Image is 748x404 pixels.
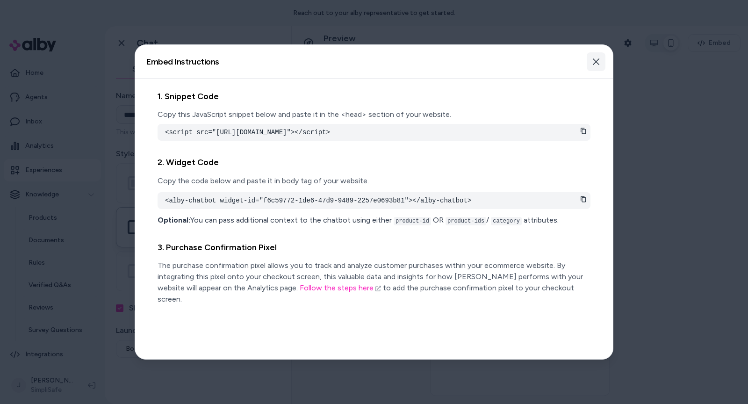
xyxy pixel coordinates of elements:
p: The purchase confirmation pixel allows you to track and analyze customer purchases within your ec... [158,260,590,305]
p: Copy the code below and paste it in body tag of your website. [158,175,590,187]
code: product-ids [446,217,486,225]
p: You can pass additional context to the chatbot using either OR / attributes. [158,215,590,226]
h2: Embed Instructions [146,58,219,66]
h2: 3. Purchase Confirmation Pixel [158,241,590,254]
code: category [491,217,522,225]
p: Copy this JavaScript snippet below and paste it in the <head> section of your website. [158,109,590,120]
code: product-id [394,217,431,225]
h2: 2. Widget Code [158,156,590,169]
h2: 1. Snippet Code [158,90,590,103]
pre: <script src="[URL][DOMAIN_NAME]"></script> [165,128,583,137]
a: Follow the steps here [300,283,381,292]
pre: <alby-chatbot widget-id="f6c59772-1de6-47d9-9489-2257e0693b81"></alby-chatbot> [165,196,583,205]
strong: Optional: [158,216,190,224]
